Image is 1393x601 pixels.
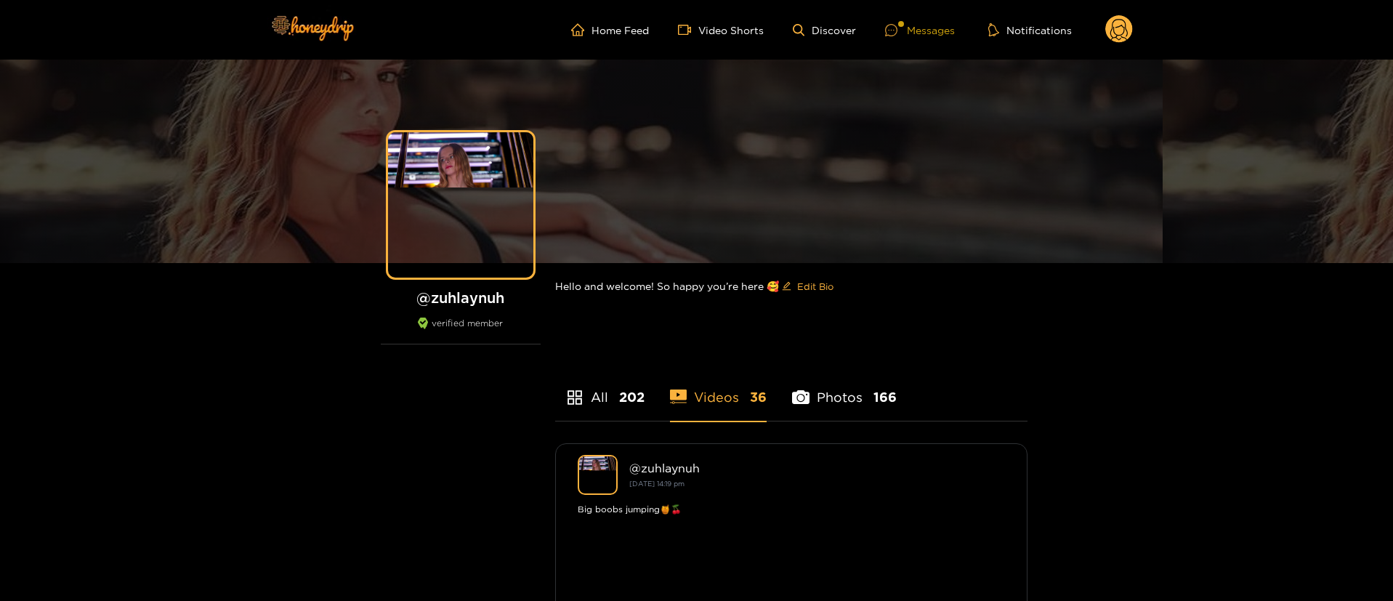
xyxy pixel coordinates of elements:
span: 202 [619,388,645,406]
div: Hello and welcome! So happy you’re here 🥰 [555,263,1027,310]
a: Home Feed [571,23,649,36]
div: verified member [381,318,541,344]
small: [DATE] 14:19 pm [629,480,685,488]
div: Messages [885,22,955,39]
span: Edit Bio [797,279,833,294]
li: All [555,355,645,421]
li: Videos [670,355,767,421]
li: Photos [792,355,897,421]
div: @ zuhlaynuh [629,461,1005,475]
a: Discover [793,24,856,36]
span: 36 [750,388,767,406]
button: Notifications [984,23,1076,37]
h1: @ zuhlaynuh [381,289,541,307]
img: zuhlaynuh [578,455,618,495]
div: Big boobs jumping🍯🍒 [578,502,1005,517]
span: video-camera [678,23,698,36]
span: 166 [873,388,897,406]
button: editEdit Bio [779,275,836,298]
span: edit [782,281,791,292]
a: Video Shorts [678,23,764,36]
span: appstore [566,389,584,406]
span: home [571,23,591,36]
